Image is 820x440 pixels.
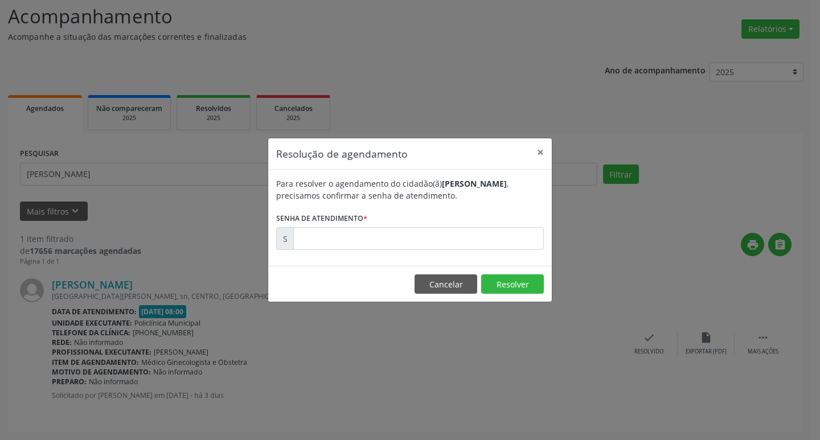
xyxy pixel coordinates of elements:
[415,274,477,294] button: Cancelar
[276,178,544,202] div: Para resolver o agendamento do cidadão(ã) , precisamos confirmar a senha de atendimento.
[481,274,544,294] button: Resolver
[276,209,367,227] label: Senha de atendimento
[529,138,552,166] button: Close
[276,146,408,161] h5: Resolução de agendamento
[276,227,294,250] div: S
[442,178,507,189] b: [PERSON_NAME]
